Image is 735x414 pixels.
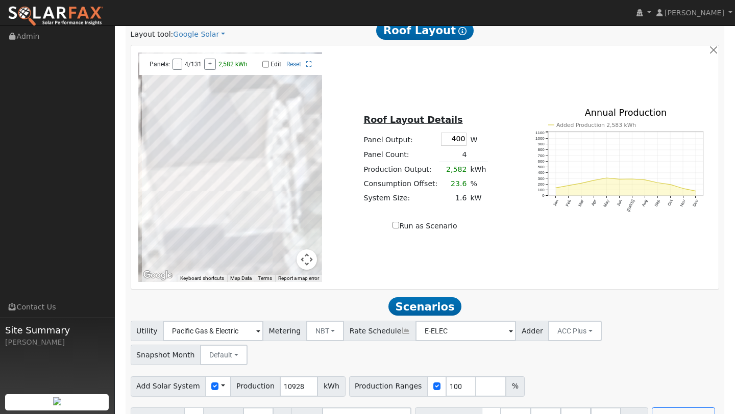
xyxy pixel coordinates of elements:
text: 300 [537,176,545,181]
text: 0 [542,193,545,198]
span: Adder [516,321,549,341]
text: Added Production 2,583 kWh [556,122,636,128]
text: 800 [537,148,545,152]
input: Select a Rate Schedule [415,321,516,341]
td: Consumption Offset: [362,176,439,191]
span: Add Solar System [131,376,206,397]
text: Mar [578,199,585,208]
text: 900 [537,142,545,146]
a: Google Solar [173,29,225,40]
text: Dec [692,199,699,208]
button: Default [200,345,248,365]
circle: onclick="" [682,188,684,189]
td: System Size: [362,191,439,205]
text: 400 [537,171,545,175]
img: retrieve [53,397,61,405]
text: 600 [537,159,545,164]
a: Open this area in Google Maps (opens a new window) [141,269,175,282]
circle: onclick="" [606,177,607,179]
a: Report a map error [278,275,319,281]
td: % [469,176,488,191]
td: 4 [439,147,469,162]
td: kWh [469,162,488,177]
td: Panel Output: [362,131,439,147]
text: Aug [641,199,648,208]
td: 1.6 [439,191,469,205]
circle: onclick="" [670,184,671,185]
img: SolarFax [8,6,104,27]
circle: onclick="" [580,183,582,184]
td: kW [469,191,488,205]
circle: onclick="" [619,178,620,180]
i: Show Help [458,27,467,35]
u: Roof Layout Details [364,115,463,125]
span: Layout tool: [131,30,174,38]
span: [PERSON_NAME] [665,9,724,17]
span: 2,582 kWh [218,61,248,68]
span: Metering [263,321,307,341]
text: 500 [537,165,545,169]
text: [DATE] [626,199,636,213]
circle: onclick="" [568,185,569,187]
span: Panels: [150,61,170,68]
span: Scenarios [388,297,461,316]
span: Snapshot Month [131,345,201,365]
text: Sep [654,199,661,208]
text: Jun [616,199,623,207]
button: + [204,59,216,70]
td: 23.6 [439,176,469,191]
circle: onclick="" [695,190,697,192]
text: Jan [552,199,559,207]
div: [PERSON_NAME] [5,337,109,348]
span: Site Summary [5,323,109,337]
span: Production [230,376,280,397]
button: Keyboard shortcuts [180,275,224,282]
button: Map camera controls [297,249,317,270]
button: ACC Plus [548,321,602,341]
label: Run as Scenario [393,221,457,231]
img: Google [141,269,175,282]
button: - [173,59,182,70]
circle: onclick="" [644,179,646,180]
a: Terms (opens in new tab) [258,275,272,281]
td: Production Output: [362,162,439,177]
text: Nov [679,199,687,208]
span: kWh [317,376,345,397]
text: 100 [537,188,545,192]
span: Roof Layout [376,21,474,40]
text: 700 [537,153,545,158]
label: Edit [271,61,281,68]
span: Utility [131,321,164,341]
button: Map Data [230,275,252,282]
circle: onclick="" [555,187,556,189]
span: % [506,376,524,397]
text: Annual Production [585,108,667,118]
td: Panel Count: [362,147,439,162]
span: 4/131 [185,61,202,68]
text: May [603,199,610,208]
td: 2,582 [439,162,469,177]
input: Run as Scenario [393,222,399,228]
a: Full Screen [306,61,312,68]
input: Select a Utility [163,321,263,341]
circle: onclick="" [593,179,595,181]
circle: onclick="" [657,182,658,184]
span: Rate Schedule [344,321,416,341]
span: Production Ranges [349,376,428,397]
a: Reset [286,61,301,68]
text: 1000 [535,136,545,141]
text: Oct [667,199,674,207]
text: Apr [591,199,598,206]
td: W [469,131,488,147]
text: 1100 [535,131,545,135]
circle: onclick="" [631,178,633,180]
button: NBT [306,321,345,341]
text: 200 [537,182,545,187]
text: Feb [565,199,572,208]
